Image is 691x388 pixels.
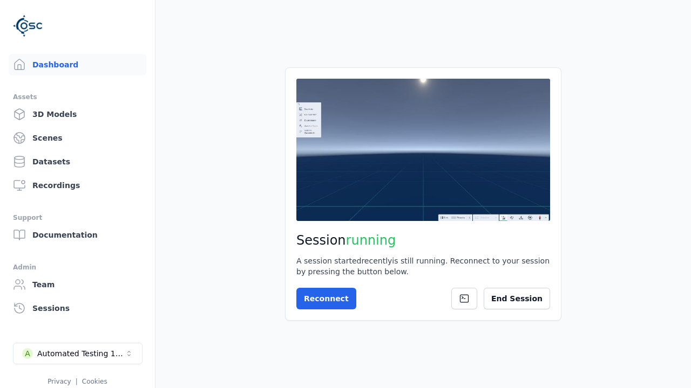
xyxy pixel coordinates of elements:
a: 3D Models [9,103,146,125]
a: Datasets [9,151,146,172]
button: Select a workspace [13,343,143,364]
a: Sessions [9,297,146,319]
a: Documentation [9,224,146,246]
span: | [76,378,78,385]
a: Recordings [9,175,146,196]
div: A [22,348,33,359]
div: Support [13,211,142,224]
a: Privacy [48,378,71,385]
img: Logo [13,11,43,41]
div: A session started recently is still running. Reconnect to your session by pressing the button below. [296,255,550,277]
a: Team [9,274,146,295]
a: Dashboard [9,54,146,75]
div: Admin [13,261,142,274]
a: Scenes [9,127,146,149]
button: Reconnect [296,288,356,309]
span: running [346,233,396,248]
button: End Session [484,288,550,309]
div: Assets [13,91,142,103]
h2: Session [296,232,550,249]
a: Cookies [82,378,107,385]
div: Automated Testing 1 - Playwright [37,348,125,359]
